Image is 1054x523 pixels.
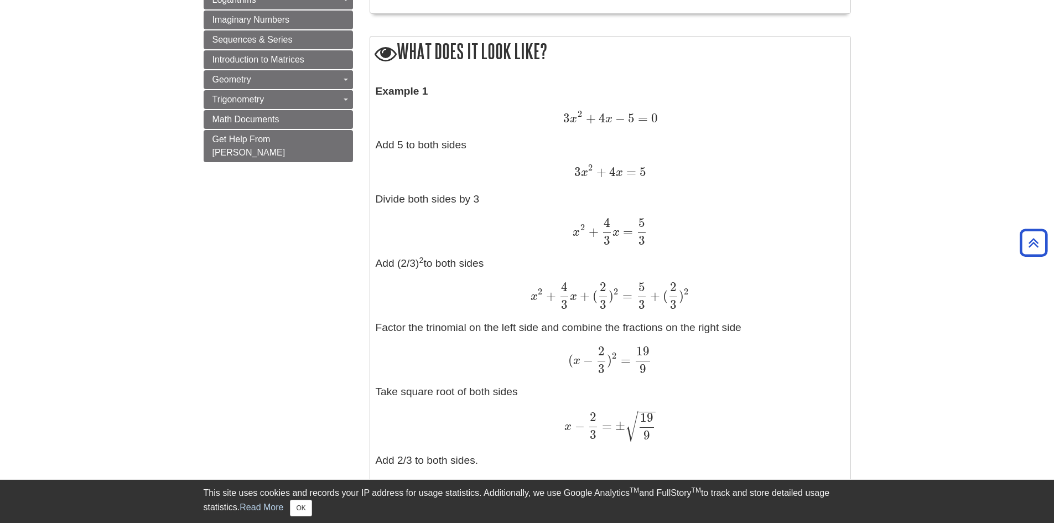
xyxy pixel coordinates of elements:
span: √ [625,411,638,442]
span: Imaginary Numbers [212,15,290,24]
span: 3 [561,297,568,312]
span: Get Help From [PERSON_NAME] [212,134,285,157]
span: + [586,224,599,239]
span: x [573,355,580,367]
span: 5 [625,111,635,126]
span: 2 [684,286,688,297]
span: 4 [561,279,568,294]
span: 3 [598,361,605,376]
a: Imaginary Numbers [204,11,353,29]
span: 2 [588,162,593,173]
span: x [612,226,620,239]
span: 3 [638,297,645,312]
span: = [617,353,631,367]
span: x [570,291,577,303]
span: 2 [578,108,582,119]
span: = [635,111,648,126]
span: x [616,167,623,179]
span: Introduction to Matrices [212,55,304,64]
span: 3 [563,111,570,126]
sup: 2 [419,256,423,265]
span: = [623,164,636,179]
button: Close [290,500,311,516]
span: − [580,353,593,367]
span: 19 [636,344,650,359]
span: + [577,288,590,303]
span: 9 [643,428,650,443]
span: x [581,167,588,179]
span: 0 [648,111,658,126]
span: x [564,421,572,433]
span: 3 [670,297,677,312]
span: 2 [590,410,596,424]
span: 4 [604,215,610,230]
a: Sequences & Series [204,30,353,49]
span: x [605,113,612,125]
strong: Example 1 [376,85,428,97]
span: ) [609,288,614,303]
div: This site uses cookies and records your IP address for usage statistics. Additionally, we use Goo... [204,486,851,516]
span: 4 [596,111,605,126]
span: 2 [538,286,542,297]
span: ( [590,288,598,303]
span: = [599,418,612,433]
span: 2 [598,344,605,359]
span: + [647,288,660,303]
span: x [531,291,538,303]
sup: TM [630,486,639,494]
span: Geometry [212,75,251,84]
span: x [573,226,580,239]
span: 3 [574,164,581,179]
span: 19 [640,410,653,425]
span: 2 [600,279,606,294]
a: Back to Top [1016,235,1051,250]
span: = [620,224,633,239]
span: Math Documents [212,115,279,124]
span: ) [607,353,612,367]
h2: What does it look like? [370,37,850,68]
span: = [619,288,632,303]
a: Introduction to Matrices [204,50,353,69]
span: 2 [670,279,677,294]
a: Math Documents [204,110,353,129]
span: ) [679,288,684,303]
span: Trigonometry [212,95,264,104]
a: Trigonometry [204,90,353,109]
span: 5 [638,215,645,230]
span: 5 [638,279,645,294]
a: Geometry [204,70,353,89]
sup: TM [692,486,701,494]
span: + [594,164,606,179]
span: 2 [580,222,585,232]
a: Get Help From [PERSON_NAME] [204,130,353,162]
span: 3 [604,233,610,248]
span: 3 [600,297,606,312]
span: 5 [636,164,646,179]
span: − [612,111,625,126]
span: x [570,113,577,125]
span: + [583,111,596,126]
span: 2 [612,350,616,361]
span: 2 [614,286,618,297]
span: + [543,288,556,303]
span: 4 [606,164,616,179]
a: Read More [240,503,283,512]
span: ± [612,418,625,433]
span: 3 [638,233,645,248]
span: Sequences & Series [212,35,293,44]
span: − [572,418,584,433]
span: ( [568,353,573,367]
span: ( [660,288,668,303]
span: 9 [640,361,646,376]
span: 3 [590,427,596,442]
